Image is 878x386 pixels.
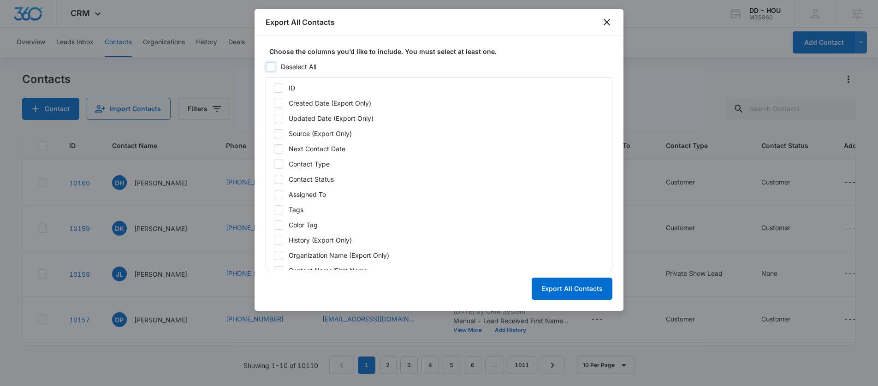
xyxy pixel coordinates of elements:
h1: Export All Contacts [266,17,335,28]
div: History (Export Only) [289,235,352,245]
button: Export All Contacts [532,278,612,300]
div: Contact Status [289,174,334,184]
div: Source (Export Only) [289,129,352,138]
div: Color Tag [289,220,318,230]
button: close [601,17,612,28]
div: Deselect All [281,62,316,71]
div: ID [289,83,295,93]
label: Choose the columns you’d like to include. You must select at least one. [269,47,616,56]
div: Assigned To [289,190,326,199]
div: Next Contact Date [289,144,345,154]
div: Contact Name/First Name [289,266,368,275]
div: Contact Type [289,159,330,169]
div: Tags [289,205,303,214]
div: Created Date (Export Only) [289,98,371,108]
div: Updated Date (Export Only) [289,113,374,123]
div: Organization Name (Export Only) [289,250,389,260]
